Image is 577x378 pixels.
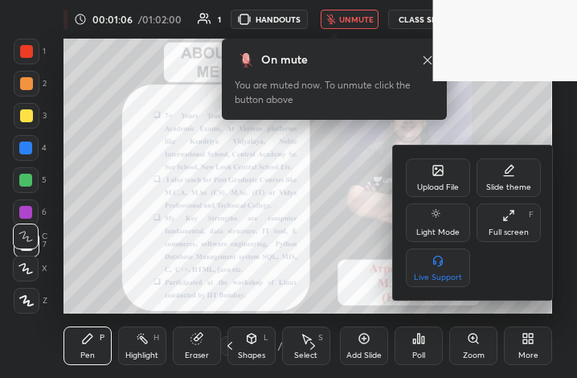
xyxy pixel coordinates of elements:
div: Live Support [414,273,462,281]
div: Full screen [489,228,529,236]
div: Slide theme [486,183,531,191]
div: F [529,211,534,219]
div: Upload File [417,183,459,191]
div: Light Mode [416,228,460,236]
